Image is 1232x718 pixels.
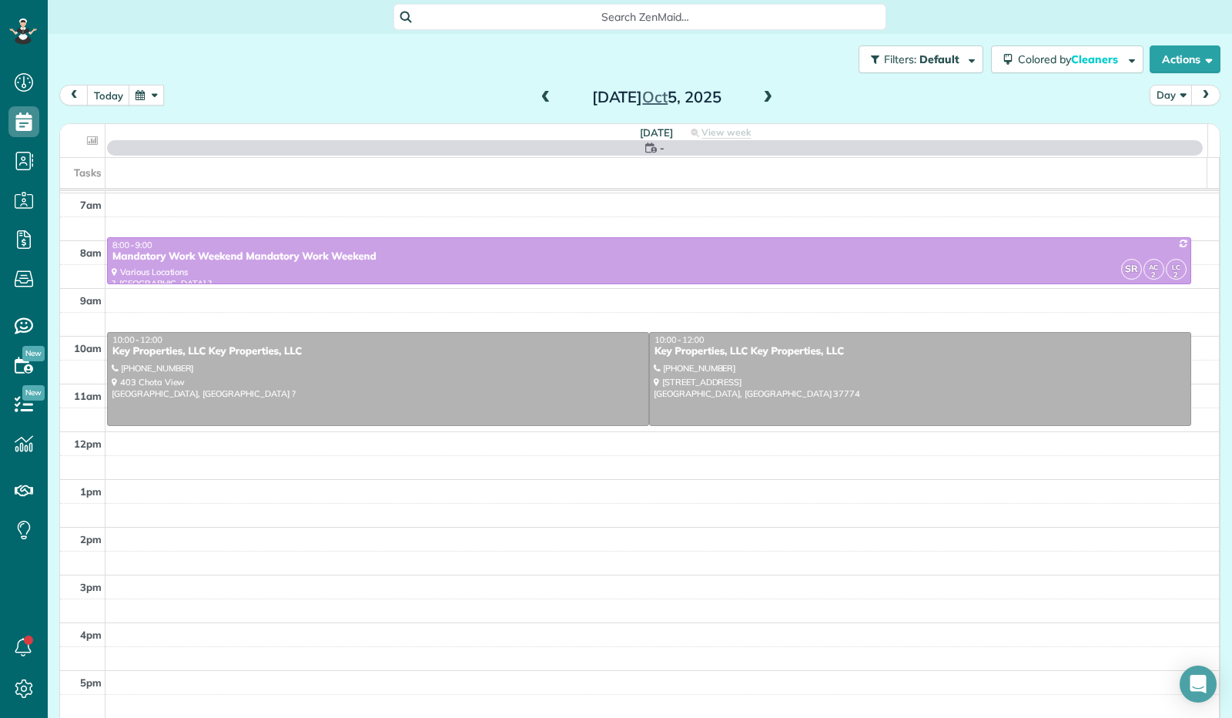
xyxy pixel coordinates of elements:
span: AC [1149,263,1158,271]
span: 10:00 - 12:00 [654,334,705,345]
span: New [22,385,45,401]
span: 5pm [80,676,102,689]
button: Actions [1150,45,1220,73]
span: View week [701,126,751,139]
span: 9am [80,294,102,307]
span: 2pm [80,533,102,545]
div: Open Intercom Messenger [1180,666,1217,703]
span: 8am [80,247,102,259]
span: Default [919,52,960,66]
small: 2 [1167,268,1186,283]
span: [DATE] [640,126,673,139]
span: Colored by [1018,52,1123,66]
small: 2 [1144,268,1163,283]
span: 12pm [74,438,102,450]
span: 11am [74,390,102,402]
button: Day [1150,85,1193,106]
span: LC [1172,263,1180,271]
button: Filters: Default [859,45,983,73]
span: New [22,346,45,361]
h2: [DATE] 5, 2025 [561,89,753,106]
div: Mandatory Work Weekend Mandatory Work Weekend [112,250,1187,263]
span: 10am [74,342,102,354]
span: 7am [80,199,102,211]
button: Colored byCleaners [991,45,1143,73]
span: SR [1121,259,1142,280]
button: today [87,85,130,106]
span: - [660,140,665,156]
span: Oct [642,87,668,106]
div: Key Properties, LLC Key Properties, LLC [654,345,1187,358]
button: prev [59,85,89,106]
span: Filters: [884,52,916,66]
span: 8:00 - 9:00 [112,240,152,250]
button: next [1191,85,1220,106]
span: Tasks [74,166,102,179]
span: 3pm [80,581,102,593]
div: Key Properties, LLC Key Properties, LLC [112,345,644,358]
a: Filters: Default [851,45,983,73]
span: 4pm [80,629,102,641]
span: 1pm [80,485,102,498]
span: 10:00 - 12:00 [112,334,162,345]
span: Cleaners [1071,52,1120,66]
